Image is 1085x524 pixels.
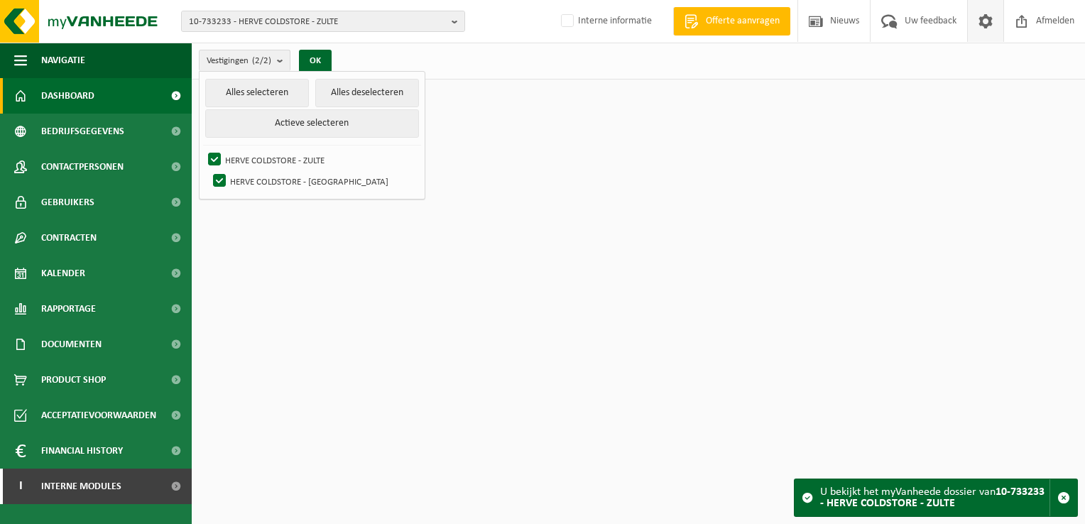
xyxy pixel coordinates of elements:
[41,291,96,327] span: Rapportage
[673,7,790,36] a: Offerte aanvragen
[820,486,1045,509] strong: 10-733233 - HERVE COLDSTORE - ZULTE
[41,256,85,291] span: Kalender
[207,50,271,72] span: Vestigingen
[820,479,1049,516] div: U bekijkt het myVanheede dossier van
[41,327,102,362] span: Documenten
[41,114,124,149] span: Bedrijfsgegevens
[41,149,124,185] span: Contactpersonen
[41,185,94,220] span: Gebruikers
[41,398,156,433] span: Acceptatievoorwaarden
[41,220,97,256] span: Contracten
[41,78,94,114] span: Dashboard
[199,50,290,71] button: Vestigingen(2/2)
[205,109,419,138] button: Actieve selecteren
[315,79,419,107] button: Alles deselecteren
[181,11,465,32] button: 10-733233 - HERVE COLDSTORE - ZULTE
[14,469,27,504] span: I
[702,14,783,28] span: Offerte aanvragen
[41,43,85,78] span: Navigatie
[41,433,123,469] span: Financial History
[299,50,332,72] button: OK
[41,362,106,398] span: Product Shop
[205,79,309,107] button: Alles selecteren
[41,469,121,504] span: Interne modules
[252,56,271,65] count: (2/2)
[189,11,446,33] span: 10-733233 - HERVE COLDSTORE - ZULTE
[210,170,419,192] label: HERVE COLDSTORE - [GEOGRAPHIC_DATA]
[558,11,652,32] label: Interne informatie
[205,149,419,170] label: HERVE COLDSTORE - ZULTE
